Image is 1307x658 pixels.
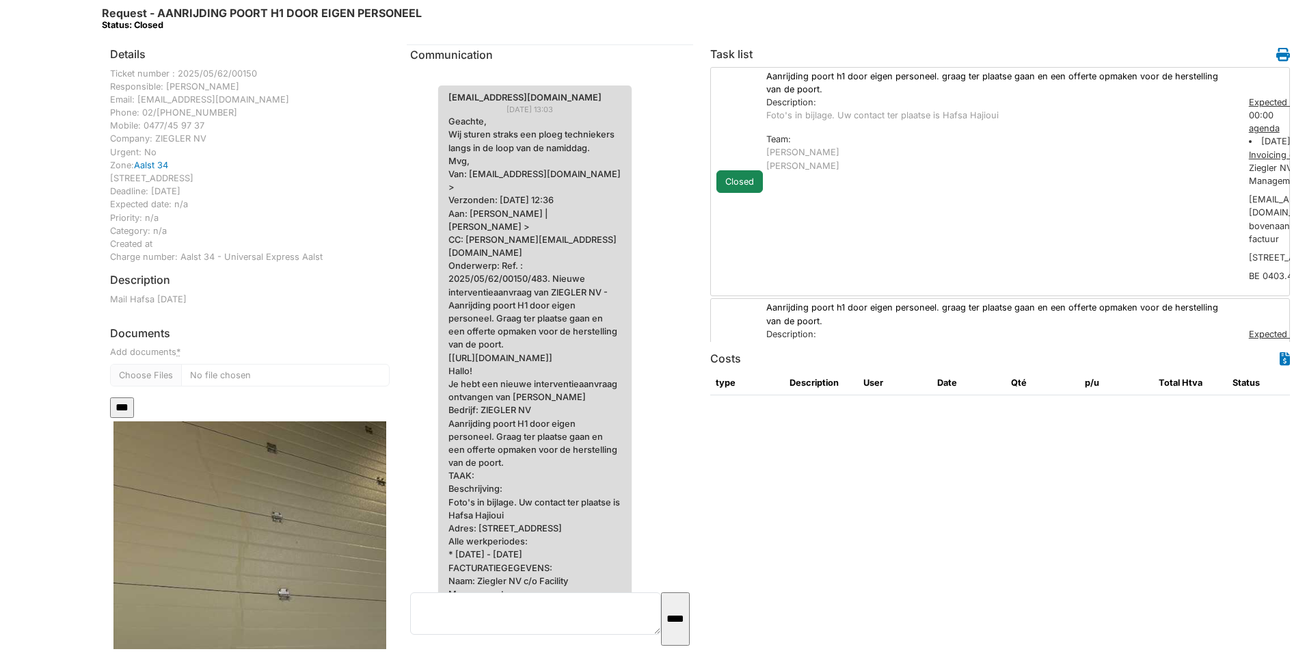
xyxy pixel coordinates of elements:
p: Bedrijf: ZIEGLER NV [448,404,621,417]
div: [PERSON_NAME] [766,159,1235,172]
span: translation missing: en.total [1159,378,1180,388]
div: Description: [766,328,1235,341]
p: [[URL][DOMAIN_NAME]] [448,352,621,365]
th: Status [1227,371,1301,395]
p: Foto's in bijlage. Uw contact ter plaatse is Hafsa Hajioui [766,109,1235,122]
th: p/u [1079,371,1153,395]
span: translation missing: en.communication.communication [410,48,493,62]
p: FACTURATIEGEGEVENS: [448,562,621,575]
th: Date [932,371,1006,395]
h6: Description [110,274,170,287]
label: Add documents [110,345,180,358]
div: Aanrijding poort h1 door eigen personeel. graag ter plaatse gaan en een offerte opmaken voor de h... [759,301,1242,327]
p: Alle werkperiodes: [448,535,621,548]
a: Aalst 34 [134,160,168,170]
th: type [710,371,784,395]
p: Mvg, [448,155,621,168]
div: Closed [716,170,763,193]
p: Hallo! [448,365,621,378]
th: Qté [1006,371,1079,395]
p: Wij sturen straks een ploeg techniekers langs in de loop van de namiddag. [448,128,621,154]
p: Geachte, [448,115,621,128]
div: Ticket number : 2025/05/62/00150 Responsible: [PERSON_NAME] Email: [EMAIL_ADDRESS][DOMAIN_NAME] P... [110,67,390,264]
p: Naam: Ziegler NV c/o Facility Management [448,575,621,601]
p: Mail Hafsa [DATE] [110,293,390,306]
p: Adres: [STREET_ADDRESS] [448,522,621,535]
i: Work order [1276,48,1290,62]
h6: Task list [710,48,753,61]
h6: Request - AANRIJDING POORT H1 DOOR EIGEN PERSONEEL [102,7,422,31]
div: Description: [766,96,1235,109]
p: Aanrijding poort H1 door eigen personeel. Graag ter plaatse gaan en een offerte opmaken voor de h... [448,417,621,483]
span: [DATE] 13:03 [507,104,563,116]
p: Je hebt een nieuwe interventieaanvraag ontvangen van [PERSON_NAME] [448,378,621,404]
th: Description [784,371,858,395]
div: [PERSON_NAME] [766,146,1235,159]
div: Aanrijding poort h1 door eigen personeel. graag ter plaatse gaan en een offerte opmaken voor de h... [759,70,1242,96]
span: [EMAIL_ADDRESS][DOMAIN_NAME] [438,91,612,104]
div: Team: [766,133,1235,146]
p: Foto's in bijlage. Uw contact ter plaatse is Hafsa Hajioui [448,496,621,522]
h6: Details [110,48,146,61]
th: User [858,371,932,395]
abbr: required [176,347,180,357]
span: translation missing: en.HTVA [1182,378,1202,388]
p: Beschrijving: [448,482,621,495]
p: Van: [EMAIL_ADDRESS][DOMAIN_NAME] > Verzonden: [DATE] 12:36 Aan: [PERSON_NAME] | [PERSON_NAME] > ... [448,168,621,352]
h6: Documents [110,327,390,340]
h6: Costs [710,352,741,365]
p: Foto's in bijlage. Uw contact ter plaatse is Hafsa Hajioui [766,341,1235,354]
p: * [DATE] - [DATE] [448,548,621,561]
div: Status: Closed [102,20,422,30]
